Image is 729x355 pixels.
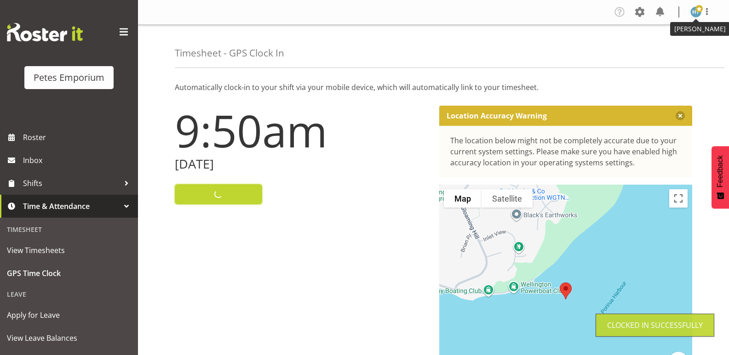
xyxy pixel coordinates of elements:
[450,135,682,168] div: The location below might not be completely accurate due to your current system settings. Please m...
[34,71,104,85] div: Petes Emporium
[444,189,482,208] button: Show street map
[2,220,136,239] div: Timesheet
[175,48,284,58] h4: Timesheet - GPS Clock In
[23,130,133,144] span: Roster
[690,6,701,17] img: helena-tomlin701.jpg
[712,146,729,208] button: Feedback - Show survey
[23,153,133,167] span: Inbox
[2,262,136,285] a: GPS Time Clock
[175,106,428,155] h1: 9:50am
[2,239,136,262] a: View Timesheets
[669,189,688,208] button: Toggle fullscreen view
[482,189,533,208] button: Show satellite imagery
[175,82,692,93] p: Automatically clock-in to your shift via your mobile device, which will automatically link to you...
[175,157,428,171] h2: [DATE]
[447,111,547,120] p: Location Accuracy Warning
[2,327,136,349] a: View Leave Balances
[2,304,136,327] a: Apply for Leave
[23,199,120,213] span: Time & Attendance
[23,176,120,190] span: Shifts
[676,111,685,120] button: Close message
[7,23,83,41] img: Rosterit website logo
[7,243,131,257] span: View Timesheets
[2,285,136,304] div: Leave
[7,266,131,280] span: GPS Time Clock
[607,320,703,331] div: Clocked in Successfully
[716,155,724,187] span: Feedback
[7,308,131,322] span: Apply for Leave
[7,331,131,345] span: View Leave Balances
